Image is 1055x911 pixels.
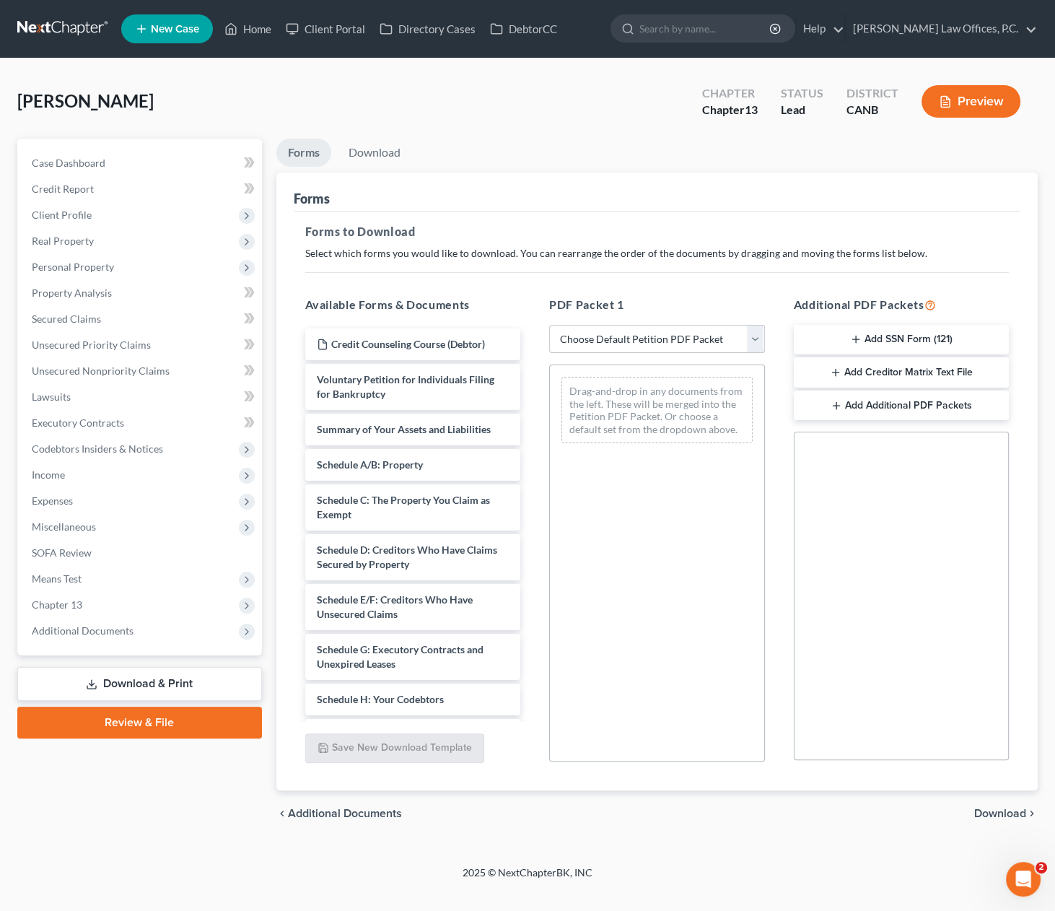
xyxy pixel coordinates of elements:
[781,85,823,102] div: Status
[32,572,82,585] span: Means Test
[20,150,262,176] a: Case Dashboard
[794,296,1010,313] h5: Additional PDF Packets
[116,866,939,892] div: 2025 © NextChapterBK, INC
[32,391,71,403] span: Lawsuits
[317,494,490,520] span: Schedule C: The Property You Claim as Exempt
[32,313,101,325] span: Secured Claims
[17,90,154,111] span: [PERSON_NAME]
[1006,862,1041,897] iframe: Intercom live chat
[32,598,82,611] span: Chapter 13
[305,246,1010,261] p: Select which forms you would like to download. You can rearrange the order of the documents by dr...
[20,540,262,566] a: SOFA Review
[32,235,94,247] span: Real Property
[20,176,262,202] a: Credit Report
[317,593,473,620] span: Schedule E/F: Creditors Who Have Unsecured Claims
[846,16,1037,42] a: [PERSON_NAME] Law Offices, P.C.
[317,373,494,400] span: Voluntary Petition for Individuals Filing for Bankruptcy
[639,15,771,42] input: Search by name...
[372,16,483,42] a: Directory Cases
[32,520,96,533] span: Miscellaneous
[974,808,1026,819] span: Download
[317,423,491,435] span: Summary of Your Assets and Liabilities
[305,223,1010,240] h5: Forms to Download
[846,102,898,118] div: CANB
[288,808,402,819] span: Additional Documents
[17,707,262,738] a: Review & File
[276,808,288,819] i: chevron_left
[32,417,124,429] span: Executory Contracts
[549,296,765,313] h5: PDF Packet 1
[974,808,1038,819] button: Download chevron_right
[317,693,444,705] span: Schedule H: Your Codebtors
[32,365,170,377] span: Unsecured Nonpriority Claims
[781,102,823,118] div: Lead
[32,183,94,195] span: Credit Report
[561,377,753,443] div: Drag-and-drop in any documents from the left. These will be merged into the Petition PDF Packet. ...
[20,358,262,384] a: Unsecured Nonpriority Claims
[279,16,372,42] a: Client Portal
[276,139,331,167] a: Forms
[17,667,262,701] a: Download & Print
[151,24,199,35] span: New Case
[702,102,758,118] div: Chapter
[745,103,758,116] span: 13
[20,306,262,332] a: Secured Claims
[32,546,92,559] span: SOFA Review
[794,325,1010,355] button: Add SSN Form (121)
[702,85,758,102] div: Chapter
[317,643,483,670] span: Schedule G: Executory Contracts and Unexpired Leases
[846,85,898,102] div: District
[20,280,262,306] a: Property Analysis
[922,85,1020,118] button: Preview
[794,357,1010,388] button: Add Creditor Matrix Text File
[1036,862,1047,873] span: 2
[305,733,484,764] button: Save New Download Template
[32,624,133,637] span: Additional Documents
[483,16,564,42] a: DebtorCC
[337,139,412,167] a: Download
[32,494,73,507] span: Expenses
[32,287,112,299] span: Property Analysis
[317,544,497,570] span: Schedule D: Creditors Who Have Claims Secured by Property
[32,261,114,273] span: Personal Property
[305,296,521,313] h5: Available Forms & Documents
[1026,808,1038,819] i: chevron_right
[794,391,1010,421] button: Add Additional PDF Packets
[32,443,163,455] span: Codebtors Insiders & Notices
[32,468,65,481] span: Income
[20,384,262,410] a: Lawsuits
[32,209,92,221] span: Client Profile
[331,338,485,350] span: Credit Counseling Course (Debtor)
[32,157,105,169] span: Case Dashboard
[317,458,423,471] span: Schedule A/B: Property
[294,190,330,207] div: Forms
[796,16,844,42] a: Help
[276,808,402,819] a: chevron_left Additional Documents
[217,16,279,42] a: Home
[20,410,262,436] a: Executory Contracts
[20,332,262,358] a: Unsecured Priority Claims
[32,339,151,351] span: Unsecured Priority Claims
